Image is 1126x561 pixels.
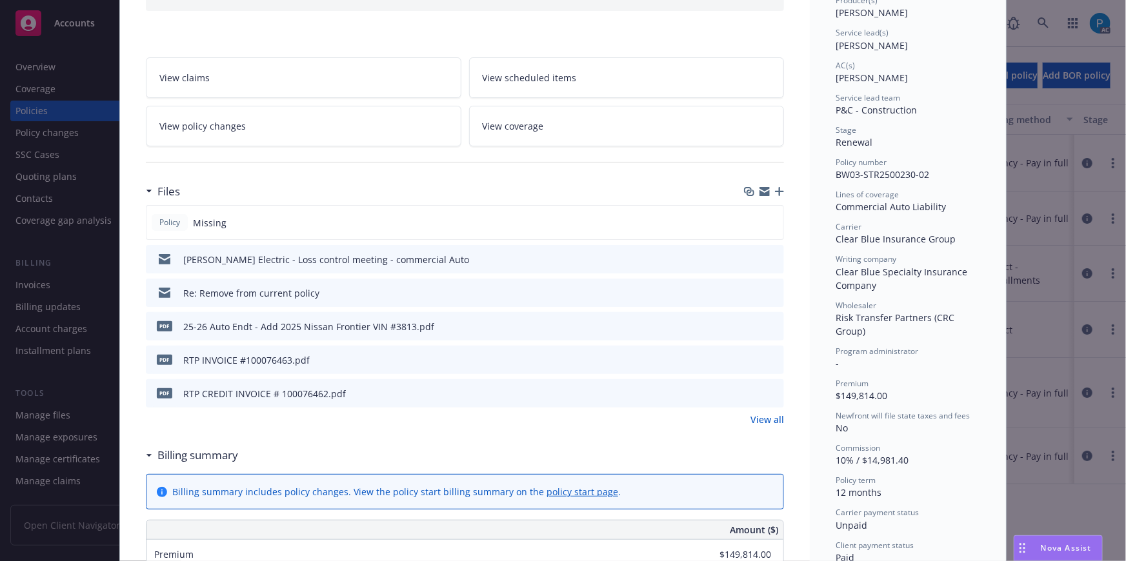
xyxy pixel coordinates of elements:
div: Files [146,183,180,200]
button: preview file [767,353,779,367]
button: download file [747,353,757,367]
span: Newfront will file state taxes and fees [836,410,970,421]
div: Billing summary [146,447,238,464]
span: View claims [159,71,210,84]
span: Premium [836,378,869,389]
span: pdf [157,355,172,364]
span: Policy term [836,475,876,486]
span: [PERSON_NAME] [836,72,908,84]
span: [PERSON_NAME] [836,39,908,52]
div: Billing summary includes policy changes. View the policy start billing summary on the . [172,485,621,498]
span: Amount ($) [730,523,778,536]
a: View claims [146,57,461,98]
button: download file [747,286,757,300]
button: preview file [767,286,779,300]
div: RTP INVOICE #100076463.pdf [183,353,310,367]
span: Unpaid [836,519,867,531]
span: AC(s) [836,60,855,71]
span: Nova Assist [1041,542,1092,553]
a: View coverage [469,106,785,146]
span: P&C - Construction [836,104,917,116]
span: Commission [836,442,880,453]
span: Policy number [836,157,887,168]
span: Premium [154,548,194,560]
span: Program administrator [836,346,918,357]
button: download file [747,253,757,266]
button: Nova Assist [1014,535,1103,561]
span: [PERSON_NAME] [836,6,908,19]
span: View coverage [483,119,544,133]
span: Wholesaler [836,300,876,311]
span: Stage [836,124,856,135]
div: 25-26 Auto Endt - Add 2025 Nissan Frontier VIN #3813.pdf [183,320,434,333]
span: Writing company [836,253,896,264]
span: $149,814.00 [836,389,887,402]
button: download file [747,320,757,333]
button: preview file [767,253,779,266]
span: Client payment status [836,540,914,551]
a: View policy changes [146,106,461,146]
h3: Files [157,183,180,200]
span: Commercial Auto Liability [836,201,946,213]
a: View scheduled items [469,57,785,98]
div: Re: Remove from current policy [183,286,319,300]
button: download file [747,387,757,400]
span: Carrier payment status [836,507,919,518]
span: pdf [157,388,172,398]
span: 10% / $14,981.40 [836,454,909,466]
span: 12 months [836,486,881,498]
span: Risk Transfer Partners (CRC Group) [836,311,957,337]
a: policy start page [547,486,618,498]
span: View policy changes [159,119,246,133]
span: No [836,422,848,434]
span: - [836,357,839,369]
span: Renewal [836,136,872,148]
button: preview file [767,387,779,400]
h3: Billing summary [157,447,238,464]
span: Lines of coverage [836,189,899,200]
span: Missing [193,216,226,230]
span: Service lead team [836,92,900,103]
div: RTP CREDIT INVOICE # 100076462.pdf [183,387,346,400]
span: Clear Blue Insurance Group [836,233,956,245]
div: Drag to move [1014,536,1030,560]
a: View all [750,413,784,426]
span: Service lead(s) [836,27,889,38]
span: Policy [157,217,183,228]
span: Carrier [836,221,861,232]
span: pdf [157,321,172,331]
span: Clear Blue Specialty Insurance Company [836,266,970,291]
button: preview file [767,320,779,333]
span: BW03-STR2500230-02 [836,168,929,181]
span: View scheduled items [483,71,577,84]
div: [PERSON_NAME] Electric - Loss control meeting - commercial Auto [183,253,469,266]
